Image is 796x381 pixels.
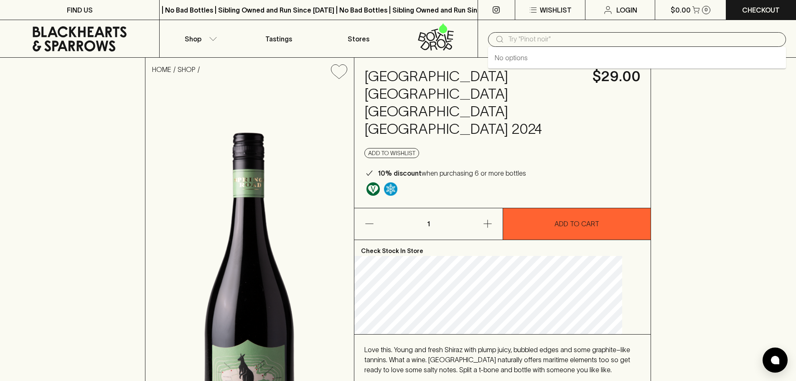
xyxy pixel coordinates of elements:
[540,5,572,15] p: Wishlist
[348,34,369,44] p: Stores
[364,68,582,138] h4: [GEOGRAPHIC_DATA] [GEOGRAPHIC_DATA] [GEOGRAPHIC_DATA] [GEOGRAPHIC_DATA] 2024
[704,8,708,12] p: 0
[742,5,780,15] p: Checkout
[771,356,779,364] img: bubble-icon
[378,169,422,177] b: 10% discount
[671,5,691,15] p: $0.00
[319,20,398,57] a: Stores
[488,47,786,69] div: No options
[364,180,382,198] a: Made without the use of any animal products.
[364,346,630,373] span: Love this. Young and fresh Shiraz with plump juicy, bubbled edges and some graphite–like tannins....
[554,219,599,229] p: ADD TO CART
[382,180,399,198] a: Wonderful as is, but a slight chill will enhance the aromatics and give it a beautiful crunch.
[503,208,651,240] button: ADD TO CART
[418,208,438,240] p: 1
[366,182,380,196] img: Vegan
[185,34,201,44] p: Shop
[160,20,239,57] button: Shop
[265,34,292,44] p: Tastings
[364,148,419,158] button: Add to wishlist
[152,66,171,73] a: HOME
[67,5,93,15] p: FIND US
[616,5,637,15] p: Login
[328,61,351,82] button: Add to wishlist
[508,33,779,46] input: Try "Pinot noir"
[593,68,641,85] h4: $29.00
[178,66,196,73] a: SHOP
[378,168,526,178] p: when purchasing 6 or more bottles
[354,240,651,256] p: Check Stock In Store
[384,182,397,196] img: Chilled Red
[239,20,318,57] a: Tastings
